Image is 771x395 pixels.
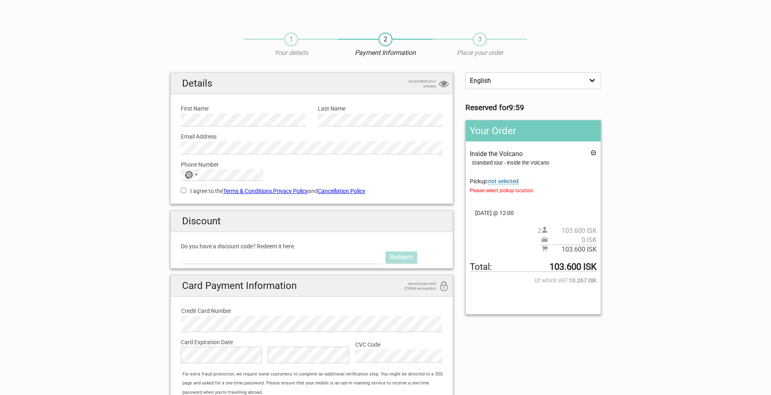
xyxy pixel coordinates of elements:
span: secure payment 256bit encryption [395,281,436,291]
label: Phone Number [181,160,443,169]
h2: Discount [171,211,453,232]
h2: Card Payment Information [171,275,453,297]
h3: Reserved for [465,103,601,112]
label: I agree to the , and [181,187,443,195]
a: Redeem [386,252,417,263]
span: Change pickup place [488,178,519,185]
i: 256bit encryption [439,281,449,292]
span: Pickup: [470,178,596,195]
span: 2 [378,33,393,46]
strong: 10.267 ISK [569,276,597,285]
span: 2 person(s) [538,226,597,235]
label: Do you have a discount code? Redeem it here. [181,242,443,251]
label: Credit Card Number [181,306,443,315]
p: Place your order [433,48,527,57]
a: Terms & Conditions [223,188,272,194]
span: Subtotal [541,245,597,254]
span: 1 [284,33,298,46]
button: Selected country [181,169,202,180]
span: Pickup price [541,236,597,245]
span: Please select pickup location. [470,186,596,195]
span: [DATE] @ 12:00 [470,208,596,217]
p: Your details [244,48,338,57]
div: Standard tour - Inside the Volcano [472,158,596,167]
strong: 9:59 [509,103,524,112]
span: 103.600 ISK [548,226,597,235]
label: Last Name [318,104,443,113]
strong: 103.600 ISK [549,263,597,271]
h2: Details [171,73,453,94]
a: Cancellation Policy [318,188,365,194]
span: 3 [473,33,487,46]
span: Of which VAT: [470,276,596,285]
span: 103.600 ISK [548,245,597,254]
span: Total to be paid [470,263,596,272]
span: we protect your privacy [395,79,436,89]
span: Inside the Volcano [470,150,523,158]
a: Privacy Policy [273,188,308,194]
label: Email Address [181,132,443,141]
i: privacy protection [439,79,449,90]
span: 0 ISK [548,236,597,245]
label: First Name [181,104,306,113]
label: Card Expiration Date [181,338,443,347]
h2: Your Order [466,120,600,141]
label: CVC Code [355,340,443,349]
p: Payment Information [338,48,432,57]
